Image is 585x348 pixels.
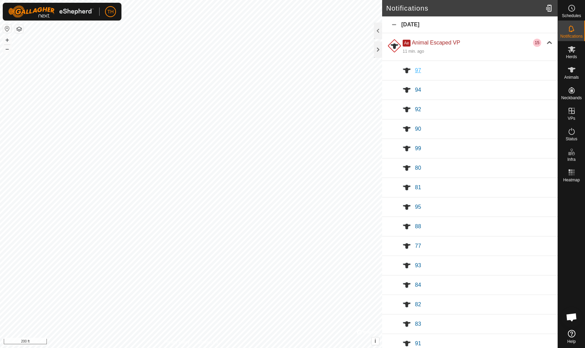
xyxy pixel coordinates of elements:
[561,307,582,327] div: Open chat
[560,34,583,38] span: Notifications
[107,8,114,15] span: TH
[566,55,577,59] span: Herds
[415,321,421,327] span: 83
[415,165,421,171] span: 80
[3,36,11,44] button: +
[3,45,11,53] button: –
[558,327,585,346] a: Help
[415,145,421,151] span: 99
[403,40,411,47] span: Ae
[561,96,582,100] span: Neckbands
[198,339,218,345] a: Contact Us
[563,178,580,182] span: Heatmap
[415,243,421,249] span: 77
[415,262,421,268] span: 93
[412,40,460,46] span: Animal Escaped VP
[562,14,581,18] span: Schedules
[533,39,541,47] div: 15
[375,338,376,344] span: i
[415,67,421,73] span: 97
[8,5,94,18] img: Gallagher Logo
[568,116,575,120] span: VPs
[415,126,421,132] span: 90
[3,25,11,33] button: Reset Map
[403,48,424,54] div: 11 min. ago
[164,339,190,345] a: Privacy Policy
[565,137,577,141] span: Status
[15,25,23,33] button: Map Layers
[386,4,543,12] h2: Notifications
[372,337,379,345] button: i
[415,340,421,346] span: 91
[415,301,421,307] span: 82
[415,87,421,93] span: 94
[415,106,421,112] span: 92
[567,339,576,344] span: Help
[415,223,421,229] span: 88
[564,75,579,79] span: Animals
[415,204,421,210] span: 95
[415,282,421,288] span: 84
[567,157,575,162] span: Infra
[382,16,558,33] div: [DATE]
[415,184,421,190] span: 81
